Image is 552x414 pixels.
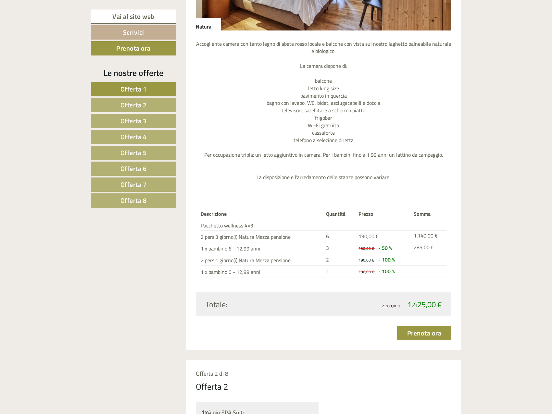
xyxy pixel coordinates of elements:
span: Offerta 6 [120,164,147,174]
td: Pacchetto wellness 4=3 [201,219,323,231]
div: Lei [162,19,246,24]
span: 1.425,00 € [407,298,442,310]
span: - 50 % [378,244,392,252]
span: Offerta 5 [120,148,147,158]
span: 190,00 € [358,269,374,275]
td: 1.140,00 € [411,231,446,242]
td: 6 [323,231,356,242]
th: Somma [411,209,446,219]
span: 190,00 € [358,232,379,240]
small: 14:12 [162,31,246,36]
div: Buon giorno, come possiamo aiutarla? [159,18,251,37]
span: Offerta 2 [120,100,147,110]
div: Totale: [201,299,324,310]
a: Prenota ora [91,41,176,55]
div: Le nostre offerte [91,67,176,79]
span: - 100 % [378,267,395,275]
span: 2.280,00 € [382,303,401,309]
td: 1 x bambino 6 - 12,99 anni [201,242,323,254]
td: 2 pers.3 giorno(i) Natura Mezza pensione [201,231,323,242]
a: Prenota ora [397,326,452,340]
span: 190,00 € [358,257,374,263]
span: Offerta 8 [120,195,147,205]
span: Offerta 7 [120,179,147,189]
div: Offerta 2 [196,381,228,393]
p: Accogliente camera con tanto legno di abete rosso locale e balcone con vista sul nostro laghetto ... [196,40,452,181]
span: - 100 % [378,256,395,263]
th: Quantità [323,209,356,219]
a: Scrivici [91,25,176,40]
td: 1 x bambino 6 - 12,99 anni [201,265,323,277]
td: 2 pers.1 giorno(i) Natura Mezza pensione [201,254,323,266]
a: Vai al sito web [91,10,176,24]
td: 285,00 € [411,242,446,254]
td: 3 [323,242,356,254]
div: venerdì [114,5,142,16]
th: Descrizione [201,209,323,219]
span: Offerta 1 [120,84,147,94]
th: Prezzo [356,209,411,219]
span: Offerta 4 [120,132,147,142]
div: Natura [196,18,221,30]
span: Offerta 2 di 8 [196,369,228,378]
td: 2 [323,254,356,266]
button: Invia [222,168,256,182]
td: 1 [323,265,356,277]
span: 190,00 € [358,245,374,251]
span: Offerta 3 [120,116,147,126]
